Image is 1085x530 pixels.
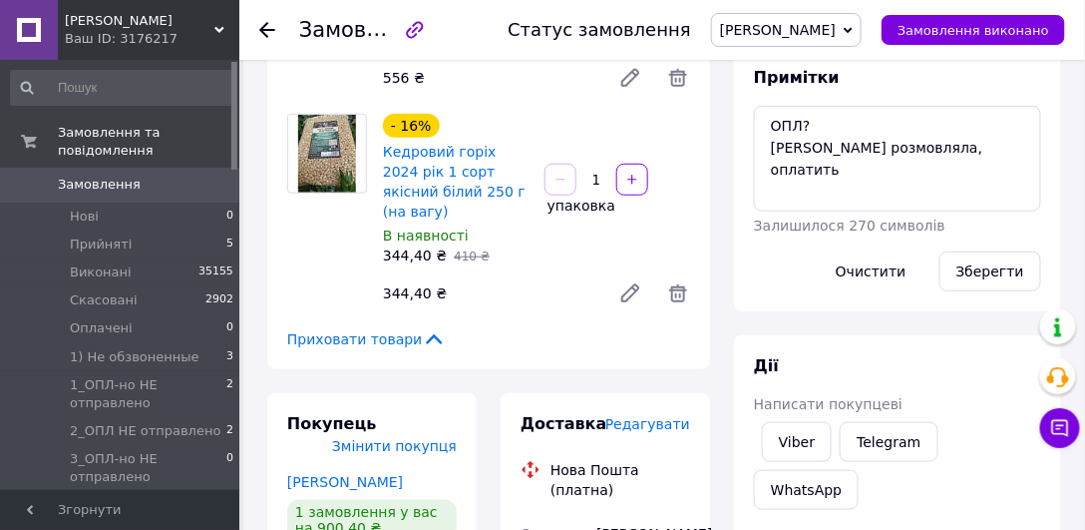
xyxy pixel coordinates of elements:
button: Чат з покупцем [1040,408,1080,448]
span: 5 [226,236,233,254]
span: Видалити [666,281,690,305]
a: Кедровий горіх 2024 рік 1 сорт якісний білий 250 г (на вагу) [383,144,526,220]
span: 35155 [198,264,233,281]
div: упаковка [542,196,617,216]
span: Залишилося 270 символів [754,218,945,234]
button: Очистити [819,252,923,291]
span: Оплачені [70,319,133,337]
span: Замовлення [299,18,433,42]
span: 344,40 ₴ [383,248,447,264]
span: 2902 [205,291,233,309]
span: Замовлення [58,176,141,194]
a: Viber [762,422,832,462]
span: Дії [754,356,779,375]
span: Видалити [666,66,690,90]
a: WhatsApp [754,470,859,510]
span: 0 [226,450,233,486]
span: Змінити покупця [332,438,457,454]
span: 2 [226,376,233,412]
span: 410 ₴ [454,250,490,264]
span: Приховати товари [287,329,446,349]
span: В наявності [383,228,469,244]
button: Зберегти [939,252,1041,291]
a: Редагувати [610,273,650,313]
span: Написати покупцеві [754,396,903,412]
div: 344,40 ₴ [375,279,602,307]
div: Статус замовлення [508,20,691,40]
a: Telegram [840,422,937,462]
span: Редагувати [605,416,690,432]
span: Прийняті [70,236,132,254]
span: Покупець [287,414,377,433]
input: Пошук [10,70,235,106]
span: 3 [226,348,233,366]
span: Примітки [754,68,840,87]
span: Какао Бум [65,12,214,30]
span: Замовлення та повідомлення [58,124,239,160]
div: - 16% [383,114,440,138]
span: 1_ОПЛ-но НЕ отправлено [70,376,226,412]
span: Доставка [521,414,607,433]
span: Замовлення виконано [898,23,1049,38]
span: 0 [226,319,233,337]
span: 3_ОПЛ-но НЕ отправлено [70,450,226,486]
button: Замовлення виконано [882,15,1065,45]
span: Скасовані [70,291,138,309]
span: 0 [226,208,233,226]
div: Ваш ID: 3176217 [65,30,239,48]
div: Повернутися назад [259,20,275,40]
img: Кедровий горіх 2024 рік 1 сорт якісний білий 250 г (на вагу) [298,115,357,193]
div: 556 ₴ [375,64,602,92]
textarea: ОПЛ? [PERSON_NAME] розмовляла, оплатить [754,106,1041,212]
a: Редагувати [610,58,650,98]
span: Виконані [70,264,132,281]
span: 2 [226,422,233,440]
a: [PERSON_NAME] [287,474,403,490]
span: [PERSON_NAME] [720,22,836,38]
span: 1) Не обзвоненные [70,348,199,366]
span: 2_ОПЛ НЕ отправлено [70,422,220,440]
div: Нова Пошта (платна) [545,460,695,500]
span: Нові [70,208,99,226]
